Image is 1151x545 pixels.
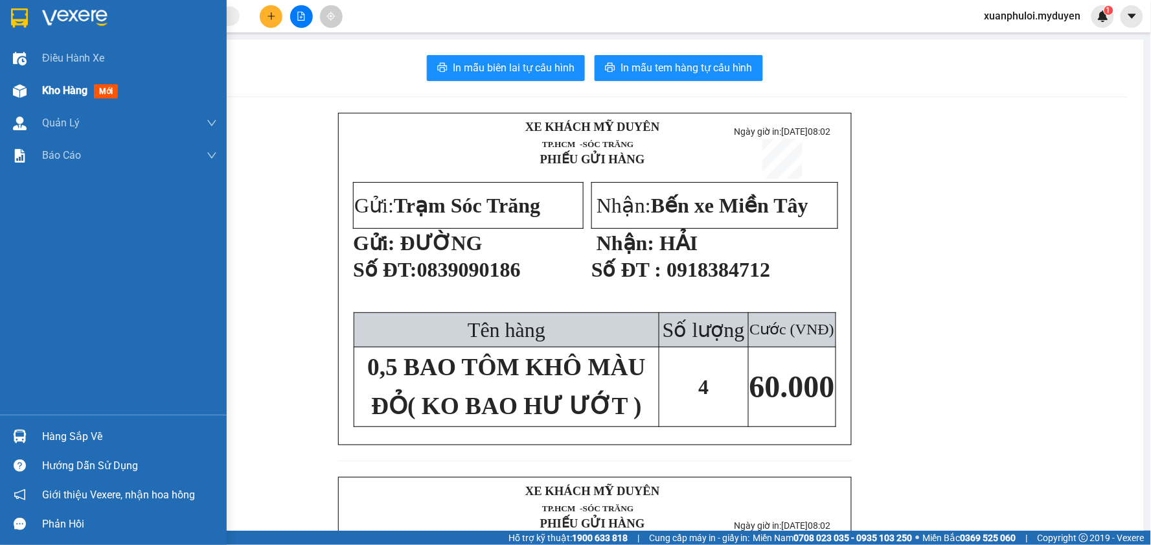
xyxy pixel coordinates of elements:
[42,147,81,163] span: Báo cáo
[540,516,645,530] strong: PHIẾU GỬI HÀNG
[542,139,633,149] span: TP.HCM -SÓC TRĂNG
[42,487,195,503] span: Giới thiệu Vexere, nhận hoa hồng
[353,258,417,281] span: Số ĐT:
[974,8,1091,24] span: xuanphuloi.myduyen
[13,117,27,130] img: warehouse-icon
[508,531,628,545] span: Hỗ trợ kỹ thuật:
[1026,531,1028,545] span: |
[354,194,540,217] span: Gửi:
[13,52,27,65] img: warehouse-icon
[597,231,654,255] strong: Nhận:
[961,533,1016,543] strong: 0369 525 060
[605,62,615,75] span: printer
[207,150,217,161] span: down
[11,8,28,28] img: logo-vxr
[725,520,839,531] p: Ngày giờ in:
[781,126,830,137] span: [DATE]
[353,231,394,255] strong: Gửi:
[591,258,661,281] strong: Số ĐT :
[808,126,830,137] span: 08:02
[698,375,709,399] span: 4
[725,126,839,137] p: Ngày giờ in:
[916,535,920,540] span: ⚪️
[923,531,1016,545] span: Miền Bắc
[525,120,660,133] strong: XE KHÁCH MỸ DUYÊN
[667,258,770,281] span: 0918384712
[453,60,575,76] span: In mẫu biên lai tự cấu hình
[14,459,26,472] span: question-circle
[297,12,306,21] span: file-add
[749,321,834,338] span: Cước (VNĐ)
[260,5,282,28] button: plus
[637,531,639,545] span: |
[649,531,750,545] span: Cung cấp máy in - giấy in:
[42,456,217,476] div: Hướng dẫn sử dụng
[290,5,313,28] button: file-add
[417,258,521,281] span: 0839090186
[13,84,27,98] img: warehouse-icon
[42,427,217,446] div: Hàng sắp về
[1126,10,1138,22] span: caret-down
[753,531,913,545] span: Miền Nam
[468,318,545,342] span: Tên hàng
[663,318,745,342] span: Số lượng
[42,115,80,131] span: Quản Lý
[42,84,87,97] span: Kho hàng
[1121,5,1143,28] button: caret-down
[749,369,835,404] span: 60.000
[326,12,336,21] span: aim
[267,12,276,21] span: plus
[542,504,633,513] span: TP.HCM -SÓC TRĂNG
[794,533,913,543] strong: 0708 023 035 - 0935 103 250
[621,60,753,76] span: In mẫu tem hàng tự cấu hình
[540,152,645,166] strong: PHIẾU GỬI HÀNG
[14,489,26,501] span: notification
[651,194,808,217] span: Bến xe Miền Tây
[13,149,27,163] img: solution-icon
[367,354,646,419] span: 0,5 BAO TÔM KHÔ MÀU ĐỎ( KO BAO HƯ ƯỚT )
[437,62,448,75] span: printer
[427,55,585,81] button: printerIn mẫu biên lai tự cấu hình
[13,430,27,443] img: warehouse-icon
[394,194,540,217] span: Trạm Sóc Trăng
[808,520,830,531] span: 08:02
[14,518,26,530] span: message
[1097,10,1109,22] img: icon-new-feature
[1079,533,1088,542] span: copyright
[595,55,763,81] button: printerIn mẫu tem hàng tự cấu hình
[1104,6,1113,15] sup: 1
[94,84,118,99] span: mới
[659,231,698,255] span: HẢI
[207,118,217,128] span: down
[42,515,217,534] div: Phản hồi
[400,231,483,255] span: ĐƯỜNG
[572,533,628,543] strong: 1900 633 818
[525,484,660,498] strong: XE KHÁCH MỸ DUYÊN
[597,194,808,217] span: Nhận:
[1106,6,1111,15] span: 1
[42,50,105,66] span: Điều hành xe
[781,520,830,531] span: [DATE]
[320,5,343,28] button: aim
